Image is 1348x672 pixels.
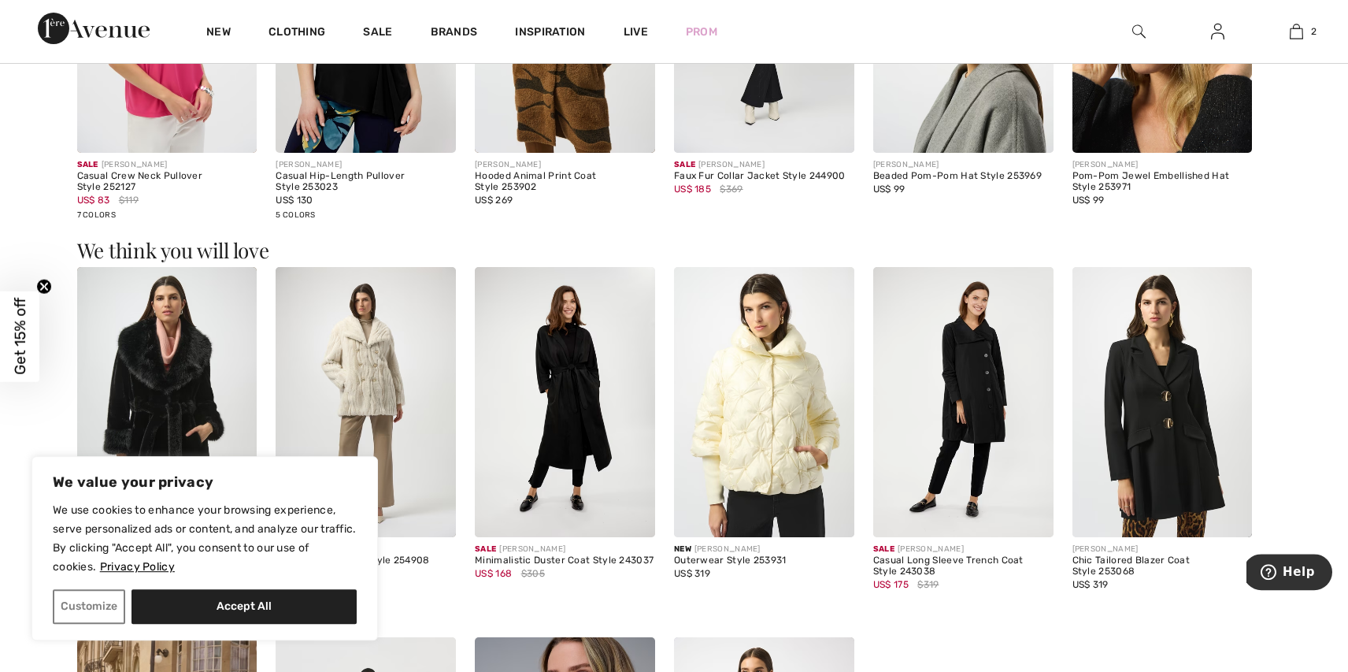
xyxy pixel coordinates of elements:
[276,210,315,220] span: 5 Colors
[1132,22,1146,41] img: search the website
[77,611,1272,631] h3: Recently Viewed Items
[53,473,357,492] p: We value your privacy
[77,210,116,220] span: 7 Colors
[1246,554,1332,593] iframe: Opens a widget where you can find more information
[873,184,905,195] span: US$ 99
[1290,22,1303,41] img: My Bag
[674,544,854,555] div: [PERSON_NAME]
[674,159,854,171] div: [PERSON_NAME]
[674,555,854,566] div: Outerwear Style 253931
[77,171,257,193] div: Casual Crew Neck Pullover Style 252127
[1211,22,1224,41] img: My Info
[624,24,648,40] a: Live
[36,278,52,294] button: Close teaser
[1072,267,1253,537] img: Chic Tailored Blazer Coat Style 253068
[276,267,456,537] img: Chic Faux Fur Coat Style 254908
[515,25,585,42] span: Inspiration
[131,589,357,624] button: Accept All
[363,25,392,42] a: Sale
[674,184,711,195] span: US$ 185
[276,195,313,206] span: US$ 130
[1072,544,1253,555] div: [PERSON_NAME]
[475,568,512,579] span: US$ 168
[521,566,545,581] span: $305
[475,267,655,537] img: Minimalistic Duster Coat Style 243037
[475,159,655,171] div: [PERSON_NAME]
[77,240,1272,261] h3: We think you will love
[268,25,325,42] a: Clothing
[873,544,894,554] span: Sale
[917,577,939,592] span: $319
[1072,159,1253,171] div: [PERSON_NAME]
[873,544,1054,555] div: [PERSON_NAME]
[1198,22,1237,42] a: Sign In
[873,267,1054,537] img: Casual Long Sleeve Trench Coat Style 243038
[206,25,231,42] a: New
[53,589,125,624] button: Customize
[77,160,98,169] span: Sale
[873,555,1054,577] div: Casual Long Sleeve Trench Coat Style 243038
[1311,24,1317,39] span: 2
[720,182,743,196] span: $369
[686,24,717,40] a: Prom
[873,171,1054,182] div: Beaded Pom-Pom Hat Style 253969
[873,579,909,590] span: US$ 175
[674,160,695,169] span: Sale
[99,559,176,574] a: Privacy Policy
[119,193,139,207] span: $119
[475,555,655,566] div: Minimalistic Duster Coat Style 243037
[873,159,1054,171] div: [PERSON_NAME]
[11,298,29,375] span: Get 15% off
[276,159,456,171] div: [PERSON_NAME]
[1072,195,1105,206] span: US$ 99
[1072,171,1253,193] div: Pom-Pom Jewel Embellished Hat Style 253971
[674,568,710,579] span: US$ 319
[674,544,691,554] span: New
[276,171,456,193] div: Casual Hip-Length Pullover Style 253023
[475,171,655,193] div: Hooded Animal Print Coat Style 253902
[431,25,478,42] a: Brands
[1072,555,1253,577] div: Chic Tailored Blazer Coat Style 253068
[31,456,378,640] div: We value your privacy
[475,195,513,206] span: US$ 269
[53,501,357,577] p: We use cookies to enhance your browsing experience, serve personalized ads or content, and analyz...
[674,171,854,182] div: Faux Fur Collar Jacket Style 244900
[1257,22,1335,41] a: 2
[674,267,854,537] img: Joseph Ribkoff Outerwear Style 253931
[77,267,257,537] img: Faux Fur Coat with Belt Style 254907
[475,544,496,554] span: Sale
[77,159,257,171] div: [PERSON_NAME]
[475,544,655,555] div: [PERSON_NAME]
[1072,579,1109,590] span: US$ 319
[77,195,110,206] span: US$ 83
[38,13,150,44] img: 1ère Avenue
